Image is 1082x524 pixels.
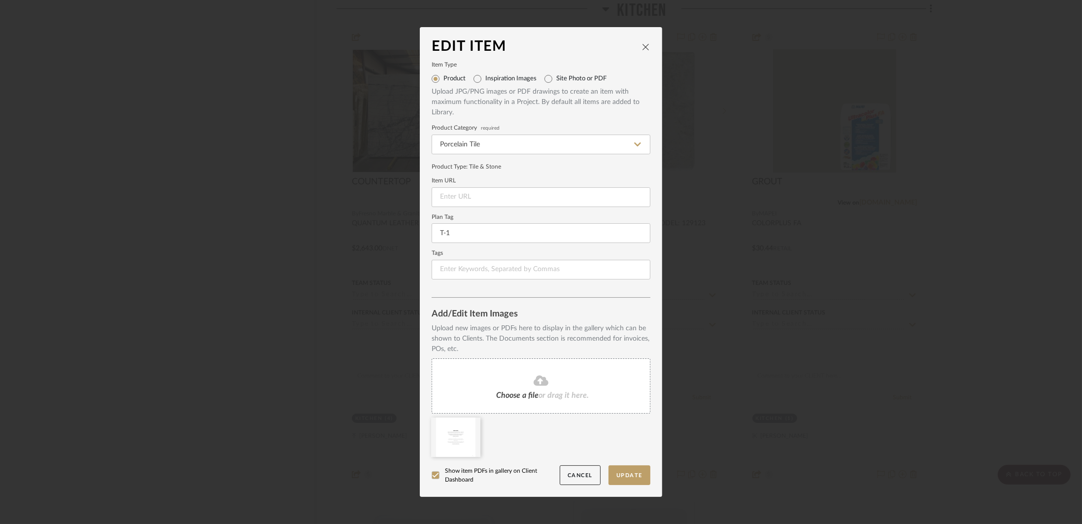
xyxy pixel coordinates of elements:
[432,323,650,354] div: Upload new images or PDFs here to display in the gallery which can be shown to Clients. The Docum...
[496,391,539,399] span: Choose a file
[432,71,650,87] mat-radio-group: Select item type
[642,42,650,51] button: close
[560,465,601,486] button: Cancel
[609,465,650,486] button: Update
[539,391,589,399] span: or drag it here.
[432,162,650,171] div: Product Type
[432,310,650,319] div: Add/Edit Item Images
[466,164,501,170] span: : Tile & Stone
[556,75,607,83] label: Site Photo or PDF
[432,251,650,256] label: Tags
[432,215,650,220] label: Plan Tag
[432,260,650,279] input: Enter Keywords, Separated by Commas
[432,39,642,55] div: Edit Item
[432,63,650,68] label: Item Type
[485,75,537,83] label: Inspiration Images
[432,466,560,484] label: Show item PDFs in gallery on Client Dashboard
[481,126,500,130] span: required
[432,187,650,207] input: Enter URL
[432,223,650,243] input: Enter plan tag
[432,126,650,131] label: Product Category
[432,178,650,183] label: Item URL
[432,135,650,154] input: Type a category to search and select
[443,75,466,83] label: Product
[432,87,650,118] div: Upload JPG/PNG images or PDF drawings to create an item with maximum functionality in a Project. ...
